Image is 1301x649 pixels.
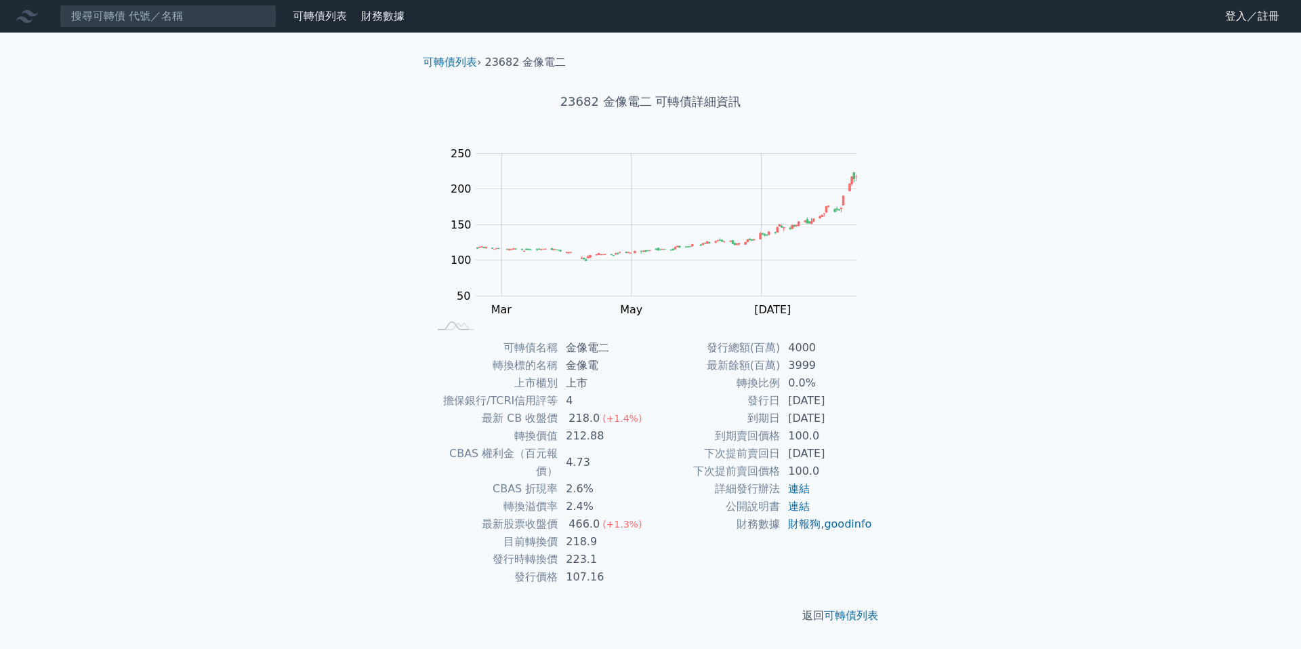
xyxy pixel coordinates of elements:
td: 發行日 [650,392,780,410]
span: (+1.4%) [602,413,642,424]
td: 0.0% [780,374,873,392]
td: 4 [558,392,650,410]
td: 金像電二 [558,339,650,357]
td: 詳細發行辦法 [650,480,780,498]
tspan: [DATE] [754,303,791,316]
a: 財務數據 [361,9,405,22]
td: 發行總額(百萬) [650,339,780,357]
a: 財報狗 [788,517,821,530]
a: goodinfo [824,517,871,530]
td: 212.88 [558,427,650,445]
li: 23682 金像電二 [485,54,566,71]
p: 返回 [412,608,889,624]
td: 轉換價值 [428,427,558,445]
td: 107.16 [558,568,650,586]
td: 最新股票收盤價 [428,515,558,533]
td: 轉換標的名稱 [428,357,558,374]
a: 可轉債列表 [293,9,347,22]
td: [DATE] [780,445,873,463]
tspan: 250 [451,147,472,160]
td: 4000 [780,339,873,357]
td: [DATE] [780,410,873,427]
td: CBAS 折現率 [428,480,558,498]
a: 可轉債列表 [423,56,477,68]
td: 轉換溢價率 [428,498,558,515]
tspan: 50 [457,290,470,302]
a: 連結 [788,482,810,495]
td: 擔保銀行/TCRI信用評等 [428,392,558,410]
div: 218.0 [566,410,602,427]
li: › [423,54,481,71]
td: 223.1 [558,551,650,568]
h1: 23682 金像電二 可轉債詳細資訊 [412,92,889,111]
td: [DATE] [780,392,873,410]
td: 下次提前賣回價格 [650,463,780,480]
td: 金像電 [558,357,650,374]
td: CBAS 權利金（百元報價） [428,445,558,480]
td: 到期賣回價格 [650,427,780,445]
td: 目前轉換價 [428,533,558,551]
tspan: Mar [491,303,512,316]
td: 上市櫃別 [428,374,558,392]
span: (+1.3%) [602,519,642,530]
td: 上市 [558,374,650,392]
tspan: 200 [451,182,472,195]
td: 3999 [780,357,873,374]
td: 2.6% [558,480,650,498]
td: 最新餘額(百萬) [650,357,780,374]
a: 連結 [788,500,810,513]
a: 登入／註冊 [1214,5,1290,27]
td: 下次提前賣回日 [650,445,780,463]
a: 可轉債列表 [824,609,878,622]
td: 到期日 [650,410,780,427]
div: 466.0 [566,515,602,533]
tspan: 100 [451,254,472,267]
td: 218.9 [558,533,650,551]
td: 發行價格 [428,568,558,586]
g: Chart [444,147,877,344]
input: 搜尋可轉債 代號／名稱 [60,5,276,28]
tspan: May [620,303,642,316]
td: 最新 CB 收盤價 [428,410,558,427]
tspan: 150 [451,218,472,231]
td: 可轉債名稱 [428,339,558,357]
td: 財務數據 [650,515,780,533]
td: 100.0 [780,427,873,445]
td: , [780,515,873,533]
td: 100.0 [780,463,873,480]
td: 2.4% [558,498,650,515]
td: 公開說明書 [650,498,780,515]
td: 發行時轉換價 [428,551,558,568]
td: 4.73 [558,445,650,480]
td: 轉換比例 [650,374,780,392]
